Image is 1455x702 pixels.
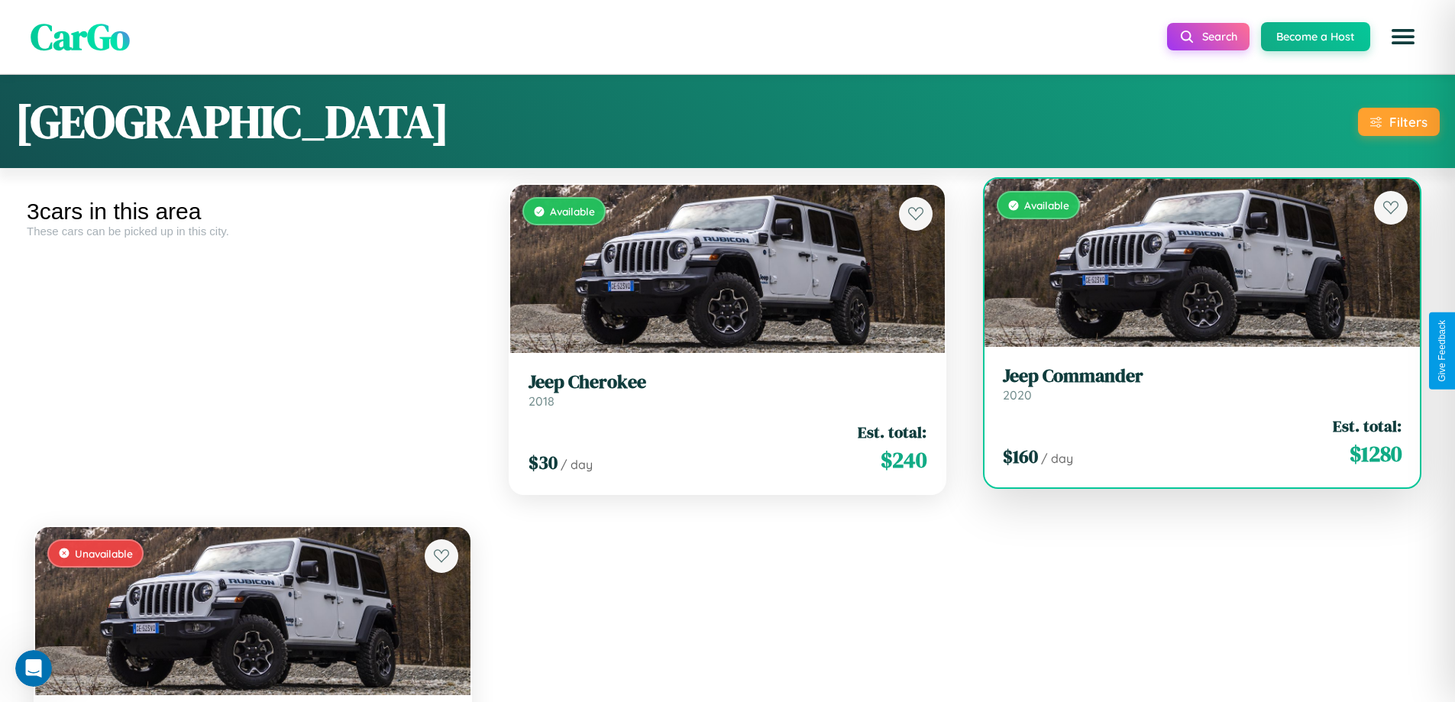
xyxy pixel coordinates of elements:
a: Jeep Commander2020 [1003,365,1402,403]
div: These cars can be picked up in this city. [27,225,479,238]
div: Filters [1389,114,1428,130]
span: / day [1041,451,1073,466]
span: $ 30 [529,450,558,475]
button: Open menu [1382,15,1424,58]
span: CarGo [31,11,130,62]
h3: Jeep Cherokee [529,371,927,393]
span: / day [561,457,593,472]
span: Unavailable [75,547,133,560]
button: Search [1167,23,1250,50]
span: Search [1202,30,1237,44]
span: Available [550,205,595,218]
a: Jeep Cherokee2018 [529,371,927,409]
span: $ 240 [881,445,926,475]
iframe: Intercom live chat [15,650,52,687]
span: Est. total: [1333,415,1402,437]
span: $ 1280 [1350,438,1402,469]
h3: Jeep Commander [1003,365,1402,387]
div: 3 cars in this area [27,199,479,225]
h1: [GEOGRAPHIC_DATA] [15,90,449,153]
span: Est. total: [858,421,926,443]
div: Give Feedback [1437,320,1447,382]
span: $ 160 [1003,444,1038,469]
span: 2020 [1003,387,1032,403]
span: Available [1024,199,1069,212]
button: Become a Host [1261,22,1370,51]
button: Filters [1358,108,1440,136]
span: 2018 [529,393,555,409]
